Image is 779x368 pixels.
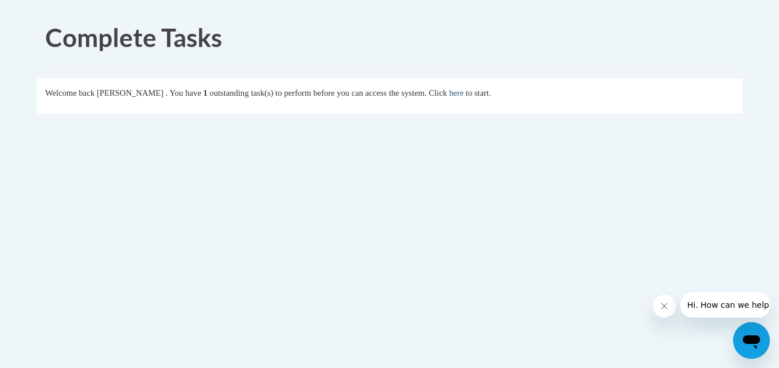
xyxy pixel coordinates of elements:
span: to start. [466,88,491,97]
span: [PERSON_NAME] [97,88,163,97]
span: outstanding task(s) to perform before you can access the system. Click [209,88,447,97]
iframe: Message from company [680,292,770,318]
span: Complete Tasks [45,22,222,52]
span: 1 [203,88,207,97]
span: Hi. How can we help? [7,8,93,17]
span: Welcome back [45,88,95,97]
a: here [449,88,463,97]
iframe: Button to launch messaging window [733,322,770,359]
iframe: Close message [653,295,676,318]
span: . You have [166,88,201,97]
